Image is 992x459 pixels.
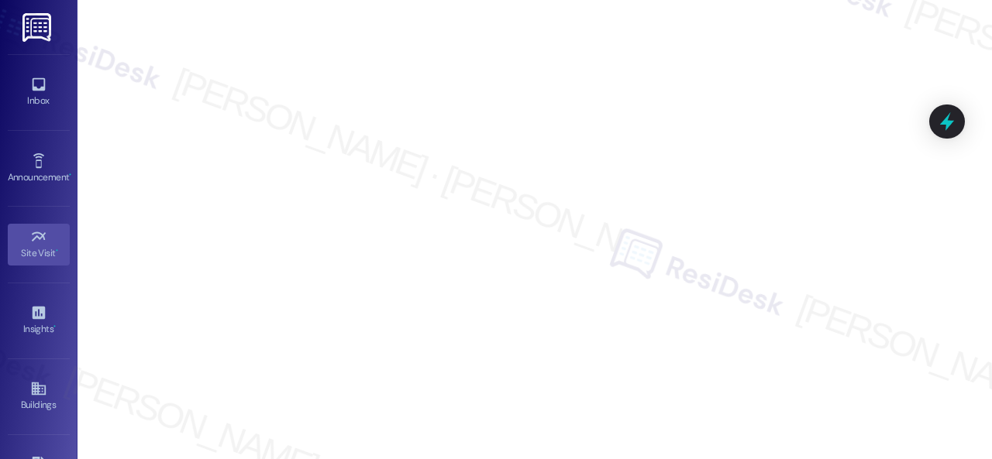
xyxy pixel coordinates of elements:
[8,375,70,417] a: Buildings
[8,71,70,113] a: Inbox
[22,13,54,42] img: ResiDesk Logo
[8,224,70,265] a: Site Visit •
[8,300,70,341] a: Insights •
[56,245,58,256] span: •
[53,321,56,332] span: •
[69,170,71,180] span: •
